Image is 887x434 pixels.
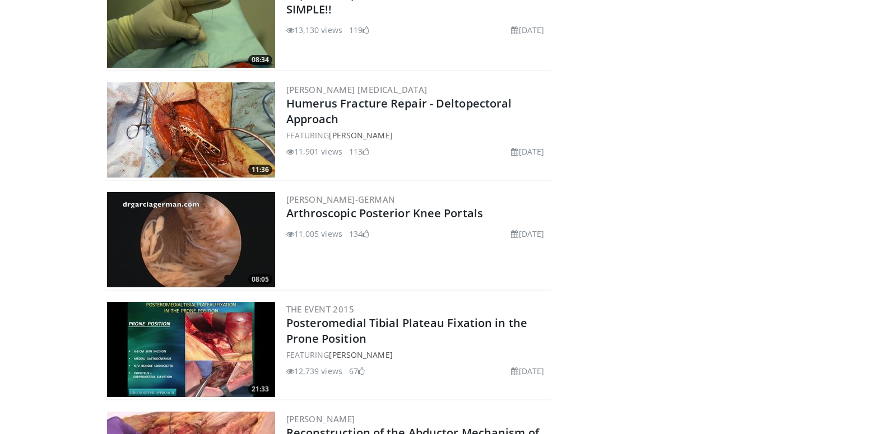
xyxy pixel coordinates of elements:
a: [PERSON_NAME] [329,349,392,360]
img: 06234ec1-9449-4fdc-a1ec-369a50591d94.300x170_q85_crop-smart_upscale.jpg [107,192,275,287]
a: 08:05 [107,192,275,287]
li: 119 [349,24,369,36]
li: [DATE] [511,146,544,157]
a: [PERSON_NAME] [329,130,392,141]
a: Posteromedial Tibial Plateau Fixation in the Prone Position [286,315,527,346]
a: [PERSON_NAME]-German [286,194,396,205]
span: 08:05 [248,274,272,284]
img: 1cc192e2-d4a4-4aba-8f70-e7c69b2ae96d.300x170_q85_crop-smart_upscale.jpg [107,302,275,397]
span: 11:36 [248,165,272,175]
a: 21:33 [107,302,275,397]
li: 11,901 views [286,146,342,157]
span: 08:34 [248,55,272,65]
div: FEATURING [286,129,549,141]
li: [DATE] [511,24,544,36]
li: 113 [349,146,369,157]
li: 13,130 views [286,24,342,36]
a: [PERSON_NAME] [286,413,355,424]
a: Humerus Fracture Repair - Deltopectoral Approach [286,96,512,127]
img: 14eb532a-29de-4700-9bed-a46ffd2ec262.300x170_q85_crop-smart_upscale.jpg [107,82,275,178]
div: FEATURING [286,349,549,361]
a: The Event 2015 [286,304,355,315]
a: Arthroscopic Posterior Knee Portals [286,206,484,221]
span: 21:33 [248,384,272,394]
li: 12,739 views [286,365,342,377]
li: 67 [349,365,365,377]
li: 11,005 views [286,228,342,240]
li: 134 [349,228,369,240]
li: [DATE] [511,365,544,377]
li: [DATE] [511,228,544,240]
a: 11:36 [107,82,275,178]
a: [PERSON_NAME] [MEDICAL_DATA] [286,84,428,95]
